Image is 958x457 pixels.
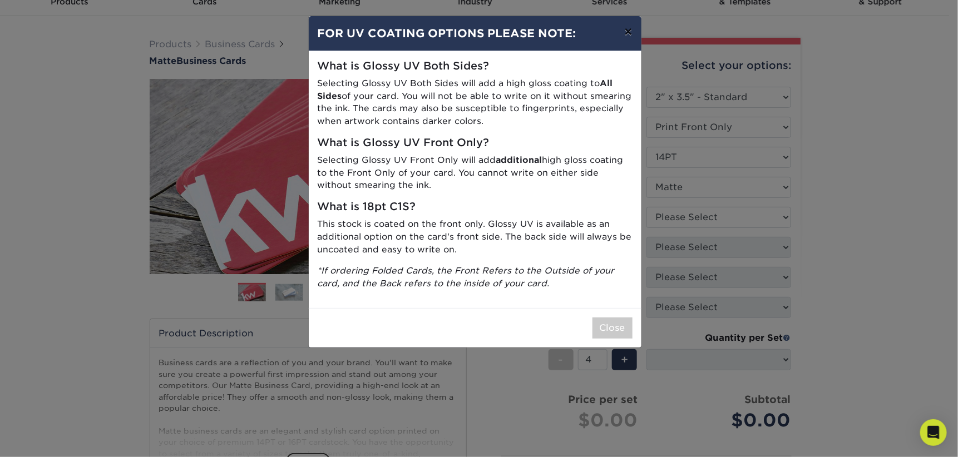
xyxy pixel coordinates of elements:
[920,419,947,446] div: Open Intercom Messenger
[615,16,641,47] button: ×
[318,77,633,128] p: Selecting Glossy UV Both Sides will add a high gloss coating to of your card. You will not be abl...
[318,201,633,213] h5: What is 18pt C1S?
[318,265,615,289] i: *If ordering Folded Cards, the Front Refers to the Outside of your card, and the Back refers to t...
[318,154,633,192] p: Selecting Glossy UV Front Only will add high gloss coating to the Front Only of your card. You ca...
[496,155,542,165] strong: additional
[318,218,633,256] p: This stock is coated on the front only. Glossy UV is available as an additional option on the car...
[318,60,633,73] h5: What is Glossy UV Both Sides?
[318,25,633,42] h4: FOR UV COATING OPTIONS PLEASE NOTE:
[318,78,613,101] strong: All Sides
[318,137,633,150] h5: What is Glossy UV Front Only?
[592,317,633,339] button: Close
